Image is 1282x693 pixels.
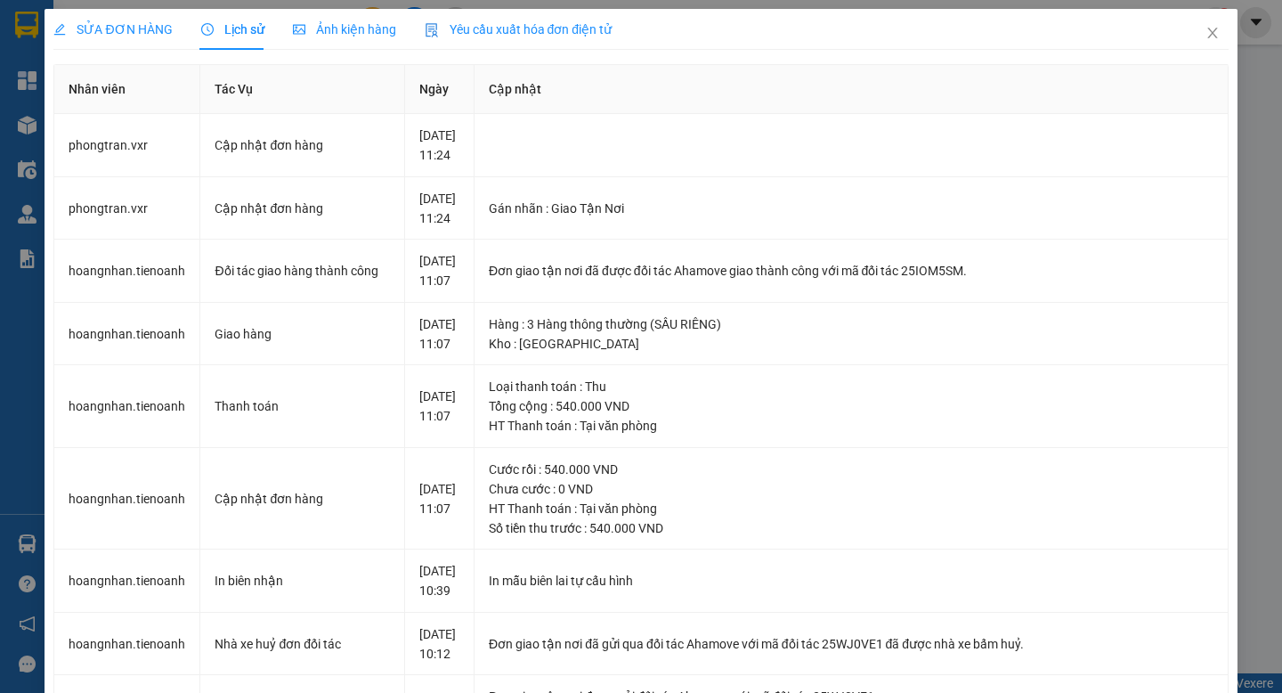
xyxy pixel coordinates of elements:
[215,199,389,218] div: Cập nhật đơn hàng
[419,126,459,165] div: [DATE] 11:24
[425,23,439,37] img: icon
[489,199,1213,218] div: Gán nhãn : Giao Tận Nơi
[489,314,1213,334] div: Hàng : 3 Hàng thông thường (SẦU RIÊNG)
[53,23,66,36] span: edit
[293,23,305,36] span: picture
[419,189,459,228] div: [DATE] 11:24
[54,177,200,241] td: phongtran.vxr
[425,22,613,37] span: Yêu cầu xuất hóa đơn điện tử
[489,377,1213,396] div: Loại thanh toán : Thu
[53,22,172,37] span: SỬA ĐƠN HÀNG
[54,114,200,177] td: phongtran.vxr
[1188,9,1237,59] button: Close
[54,240,200,303] td: hoangnhan.tienoanh
[54,613,200,676] td: hoangnhan.tienoanh
[54,448,200,550] td: hoangnhan.tienoanh
[215,135,389,155] div: Cập nhật đơn hàng
[215,571,389,591] div: In biên nhận
[489,518,1213,538] div: Số tiền thu trước : 540.000 VND
[489,479,1213,499] div: Chưa cước : 0 VND
[1205,26,1220,40] span: close
[475,65,1229,114] th: Cập nhật
[201,22,264,37] span: Lịch sử
[489,460,1213,479] div: Cước rồi : 540.000 VND
[215,489,389,509] div: Cập nhật đơn hàng
[419,624,459,664] div: [DATE] 10:12
[215,261,389,281] div: Đối tác giao hàng thành công
[200,65,404,114] th: Tác Vụ
[489,571,1213,591] div: In mẫu biên lai tự cấu hình
[419,251,459,290] div: [DATE] 11:07
[293,22,396,37] span: Ảnh kiện hàng
[54,303,200,366] td: hoangnhan.tienoanh
[419,387,459,426] div: [DATE] 11:07
[201,23,214,36] span: clock-circle
[54,550,200,613] td: hoangnhan.tienoanh
[405,65,475,114] th: Ngày
[215,634,389,654] div: Nhà xe huỷ đơn đối tác
[489,261,1213,281] div: Đơn giao tận nơi đã được đối tác Ahamove giao thành công với mã đối tác 25IOM5SM.
[419,479,459,518] div: [DATE] 11:07
[54,365,200,448] td: hoangnhan.tienoanh
[489,416,1213,436] div: HT Thanh toán : Tại văn phòng
[489,396,1213,416] div: Tổng cộng : 540.000 VND
[419,314,459,354] div: [DATE] 11:07
[489,334,1213,354] div: Kho : [GEOGRAPHIC_DATA]
[215,324,389,344] div: Giao hàng
[215,396,389,416] div: Thanh toán
[419,561,459,600] div: [DATE] 10:39
[489,634,1213,654] div: Đơn giao tận nơi đã gửi qua đối tác Ahamove với mã đối tác 25WJ0VE1 đã được nhà xe bấm huỷ.
[54,65,200,114] th: Nhân viên
[489,499,1213,518] div: HT Thanh toán : Tại văn phòng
